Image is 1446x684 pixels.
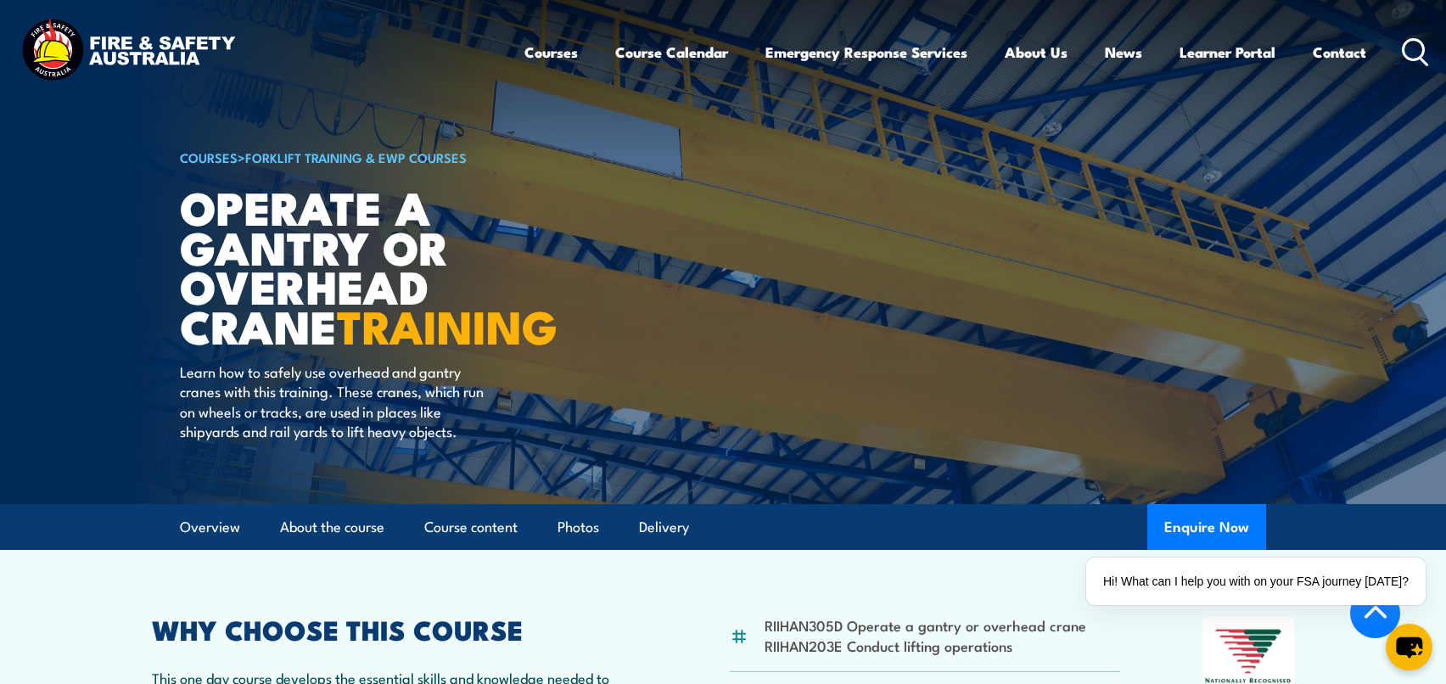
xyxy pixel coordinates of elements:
li: RIIHAN203E Conduct lifting operations [765,636,1086,655]
a: News [1105,30,1142,75]
a: About Us [1005,30,1068,75]
button: chat-button [1386,624,1432,670]
a: Course Calendar [615,30,728,75]
a: COURSES [180,148,238,166]
div: Hi! What can I help you with on your FSA journey [DATE]? [1086,558,1426,605]
a: About the course [280,505,384,550]
h2: WHY CHOOSE THIS COURSE [152,617,647,641]
strong: TRAINING [337,289,558,360]
h1: Operate a Gantry or Overhead Crane [180,187,599,345]
a: Delivery [639,505,689,550]
button: Enquire Now [1147,504,1266,550]
a: Course content [424,505,518,550]
a: Photos [558,505,599,550]
li: RIIHAN305D Operate a gantry or overhead crane [765,615,1086,635]
p: Learn how to safely use overhead and gantry cranes with this training. These cranes, which run on... [180,362,490,441]
a: Contact [1313,30,1366,75]
a: Forklift Training & EWP Courses [245,148,467,166]
a: Learner Portal [1180,30,1275,75]
a: Emergency Response Services [765,30,967,75]
a: Courses [524,30,578,75]
a: Overview [180,505,240,550]
h6: > [180,147,599,167]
